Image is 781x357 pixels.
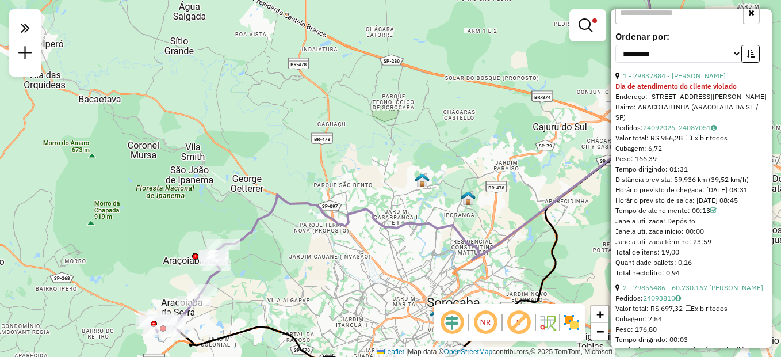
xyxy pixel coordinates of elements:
div: Distância prevista: 59,936 km (39,52 km/h) [615,174,767,185]
span: | [406,348,408,356]
a: Nova sessão e pesquisa [14,41,37,67]
span: Filtro Ativo [592,18,597,23]
a: Leaflet [377,348,404,356]
div: Total de itens: 19,00 [615,247,767,257]
span: Exibir todos [686,304,728,313]
em: Clique aqui para maximizar o painel [14,16,37,40]
a: 1 - 79837884 - [PERSON_NAME] [623,71,726,80]
div: Tempo de atendimento: 00:13 [615,206,767,216]
label: Ordenar por: [615,29,767,43]
span: − [596,324,604,339]
span: Peso: 166,39 [615,154,657,163]
div: Valor total: R$ 697,32 [615,303,767,314]
span: Cubagem: 7,54 [615,314,662,323]
strong: Dia de atendimento do cliente violado [615,82,737,90]
button: Ordem crescente [741,45,760,63]
div: Quantidade pallets: 0,16 [615,257,767,268]
div: Pedidos: [615,123,767,133]
a: Zoom out [591,323,608,340]
span: Peso: 176,80 [615,325,657,333]
div: Total hectolitro: 0,94 [615,268,767,278]
div: Endereço: [STREET_ADDRESS][PERSON_NAME] [615,92,767,102]
div: Tempo dirigindo: 00:03 [615,335,767,345]
img: Warecloud Sorocaba [430,308,445,323]
div: Horário previsto de chegada: [DATE] 08:31 [615,185,767,195]
div: Horário previsto de saída: [DATE] 08:45 [615,195,767,206]
a: 2 - 79856486 - 60.730.167 [PERSON_NAME] [623,283,763,292]
div: Distância prevista: 0,954 km (19,08 km/h) [615,345,767,355]
a: OpenStreetMap [444,348,493,356]
div: Valor total: R$ 956,28 [615,133,767,143]
div: Bairro: ARACOIABINHA (ARACOIABA DA SE / SP) [615,102,767,123]
a: 24092026, 24087051 [643,123,717,132]
span: Ocultar NR [472,309,499,336]
i: Observações [711,124,717,131]
a: Com service time [710,206,717,215]
div: Map data © contributors,© 2025 TomTom, Microsoft [374,347,615,357]
span: Cubagem: 6,72 [615,144,662,153]
img: 621 UDC Light Sorocaba [415,173,430,188]
a: Zoom in [591,306,608,323]
span: Exibir rótulo [505,309,533,336]
a: Exibir filtros [574,14,602,37]
div: Pedidos: [615,293,767,303]
img: Exibir/Ocultar setores [562,313,581,332]
div: Janela utilizada término: 23:59 [615,237,767,247]
span: Ocultar deslocamento [438,309,466,336]
a: 24093810 [643,294,681,302]
div: Tempo dirigindo: 01:31 [615,164,767,174]
img: PA Simulação [461,191,476,206]
i: Observações [675,295,681,302]
img: Fluxo de ruas [538,313,557,332]
div: Janela utilizada: Depósito [615,216,767,226]
span: + [596,307,604,321]
span: Exibir todos [686,134,728,142]
div: Janela utilizada início: 00:00 [615,226,767,237]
